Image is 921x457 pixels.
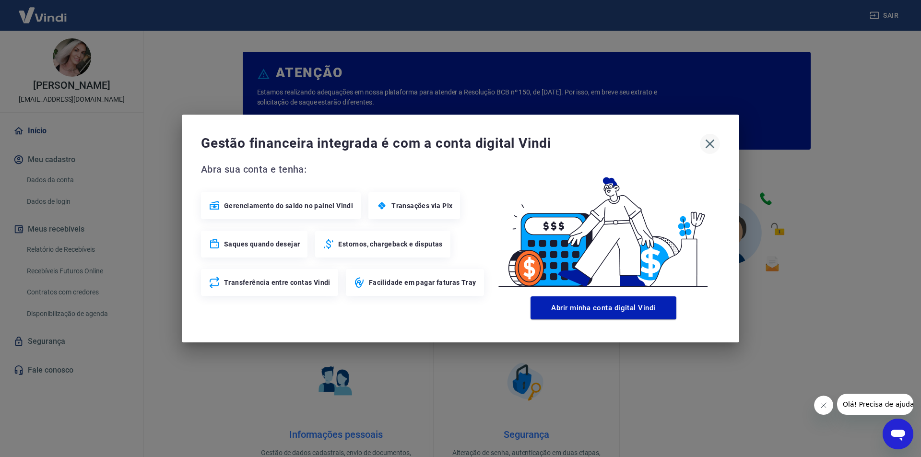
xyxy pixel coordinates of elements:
span: Transações via Pix [391,201,452,211]
span: Gerenciamento do saldo no painel Vindi [224,201,353,211]
span: Estornos, chargeback e disputas [338,239,442,249]
span: Transferência entre contas Vindi [224,278,331,287]
button: Abrir minha conta digital Vindi [531,296,676,319]
span: Olá! Precisa de ajuda? [6,7,81,14]
span: Abra sua conta e tenha: [201,162,487,177]
iframe: Mensagem da empresa [837,394,913,415]
span: Saques quando desejar [224,239,300,249]
iframe: Fechar mensagem [814,396,833,415]
img: Good Billing [487,162,720,293]
iframe: Botão para abrir a janela de mensagens [883,419,913,449]
span: Gestão financeira integrada é com a conta digital Vindi [201,134,700,153]
span: Facilidade em pagar faturas Tray [369,278,476,287]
